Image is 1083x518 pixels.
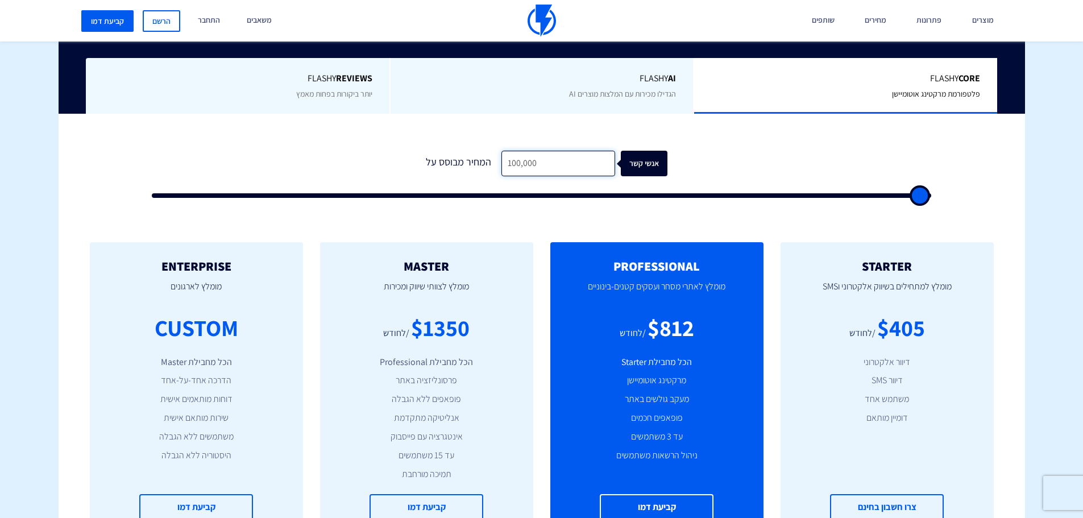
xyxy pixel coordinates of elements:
li: דוחות מותאמים אישית [107,393,286,406]
p: מומלץ לארגונים [107,273,286,312]
p: מומלץ לצוותי שיווק ומכירות [337,273,516,312]
li: אינטגרציה עם פייסבוק [337,430,516,444]
span: Flashy [711,72,980,85]
b: AI [668,72,676,84]
div: $812 [648,312,694,344]
div: המחיר מבוסס על [416,151,501,176]
li: הכל מחבילת Master [107,356,286,369]
li: ניהול הרשאות משתמשים [567,449,746,462]
span: פלטפורמת מרקטינג אוטומיישן [892,89,980,99]
li: משתמשים ללא הגבלה [107,430,286,444]
li: תמיכה מורחבת [337,468,516,481]
li: פופאפים חכמים [567,412,746,425]
p: מומלץ לאתרי מסחר ועסקים קטנים-בינוניים [567,273,746,312]
h2: PROFESSIONAL [567,259,746,273]
span: הגדילו מכירות עם המלצות מוצרים AI [569,89,676,99]
li: עד 15 משתמשים [337,449,516,462]
h2: MASTER [337,259,516,273]
li: דיוור SMS [798,374,977,387]
div: /לחודש [383,327,409,340]
div: CUSTOM [155,312,238,344]
li: הכל מחבילת Starter [567,356,746,369]
li: הדרכה אחד-על-אחד [107,374,286,387]
span: Flashy [408,72,677,85]
div: /לחודש [620,327,646,340]
div: $405 [877,312,925,344]
b: Core [958,72,980,84]
li: אנליטיקה מתקדמת [337,412,516,425]
span: Flashy [103,72,372,85]
b: REVIEWS [336,72,372,84]
span: יותר ביקורות בפחות מאמץ [296,89,372,99]
li: מרקטינג אוטומיישן [567,374,746,387]
p: מומלץ למתחילים בשיווק אלקטרוני וSMS [798,273,977,312]
li: הכל מחבילת Professional [337,356,516,369]
li: מעקב גולשים באתר [567,393,746,406]
li: פופאפים ללא הגבלה [337,393,516,406]
h2: ENTERPRISE [107,259,286,273]
h2: STARTER [798,259,977,273]
li: שירות מותאם אישית [107,412,286,425]
li: היסטוריה ללא הגבלה [107,449,286,462]
div: אנשי קשר [627,151,674,176]
li: פרסונליזציה באתר [337,374,516,387]
div: /לחודש [849,327,875,340]
li: עד 3 משתמשים [567,430,746,444]
li: דומיין מותאם [798,412,977,425]
li: דיוור אלקטרוני [798,356,977,369]
a: קביעת דמו [81,10,134,32]
a: הרשם [143,10,180,32]
div: $1350 [411,312,470,344]
li: משתמש אחד [798,393,977,406]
